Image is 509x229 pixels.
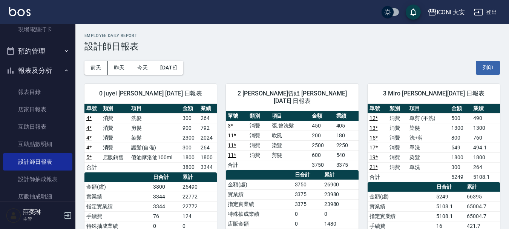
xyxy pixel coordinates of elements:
a: 店家日報表 [3,101,72,118]
td: 實業績 [226,189,293,199]
td: 1800 [471,152,500,162]
td: 2300 [181,133,199,143]
th: 日合計 [151,172,181,182]
td: 300 [181,113,199,123]
th: 單號 [84,104,101,114]
td: 2500 [310,140,334,150]
table: a dense table [84,104,217,172]
td: 494.1 [471,143,500,152]
h3: 設計師日報表 [84,41,500,52]
td: 店販銷售 [101,152,130,162]
td: 1800 [181,152,199,162]
h2: Employee Daily Report [84,33,500,38]
th: 項目 [270,111,310,121]
button: 登出 [471,5,500,19]
td: 染髮 [408,123,449,133]
td: 單剪 (不洗) [408,113,449,123]
td: 剪髮 [129,123,181,133]
td: 合計 [226,160,248,170]
td: 金額(虛) [226,180,293,189]
div: ICONI 大安 [437,8,465,17]
td: 金額(虛) [84,182,151,192]
td: 22772 [181,201,217,211]
td: 消費 [101,143,130,152]
td: 實業績 [368,201,434,211]
td: 0 [293,219,322,229]
th: 類別 [388,104,408,114]
td: 23980 [322,199,359,209]
td: 染髮 [129,133,181,143]
td: 染髮 [408,152,449,162]
td: 護髮(自備) [129,143,181,152]
td: 消費 [248,131,270,140]
td: 5108.1 [434,211,465,221]
th: 金額 [310,111,334,121]
td: 消費 [388,143,408,152]
table: a dense table [368,104,500,182]
th: 項目 [408,104,449,114]
th: 日合計 [293,170,322,180]
td: 792 [199,123,217,133]
th: 類別 [101,104,130,114]
td: 洗+剪 [408,133,449,143]
td: 消費 [101,113,130,123]
td: 5249 [449,172,472,182]
td: 65004.7 [465,201,500,211]
td: 實業績 [84,192,151,201]
th: 單號 [368,104,388,114]
img: Logo [9,7,31,16]
a: 現場電腦打卡 [3,21,72,38]
button: [DATE] [154,61,183,75]
td: 450 [310,121,334,131]
td: 1300 [449,123,472,133]
th: 項目 [129,104,181,114]
td: 消費 [101,123,130,133]
th: 業績 [199,104,217,114]
td: 消費 [388,162,408,172]
td: 124 [181,211,217,221]
td: 23980 [322,189,359,199]
th: 金額 [449,104,472,114]
td: 洗髮 [129,113,181,123]
th: 業績 [471,104,500,114]
td: 3375 [293,199,322,209]
td: 2024 [199,133,217,143]
p: 主管 [23,216,61,223]
td: 5108.1 [434,201,465,211]
td: 0 [293,209,322,219]
td: 3750 [293,180,322,189]
td: 合計 [84,162,101,172]
td: 25490 [181,182,217,192]
td: 3800 [181,162,199,172]
button: 列印 [476,61,500,75]
button: 報表及分析 [3,61,72,80]
td: 剪髮 [270,150,310,160]
td: 300 [181,143,199,152]
td: 66395 [465,192,500,201]
table: a dense table [226,111,358,170]
button: ICONI 大安 [425,5,468,20]
td: 單洗 [408,143,449,152]
td: 1800 [199,152,217,162]
td: 540 [334,150,359,160]
td: 600 [310,150,334,160]
td: 2250 [334,140,359,150]
td: 26900 [322,180,359,189]
td: 1480 [322,219,359,229]
th: 金額 [181,104,199,114]
td: 消費 [248,121,270,131]
td: 優油摩洛油100ml [129,152,181,162]
td: 消費 [388,133,408,143]
a: 互助日報表 [3,118,72,135]
td: 指定實業績 [84,201,151,211]
button: 預約管理 [3,41,72,61]
td: 消費 [248,140,270,150]
td: 單洗 [408,162,449,172]
td: 760 [471,133,500,143]
td: 消費 [388,123,408,133]
td: 264 [199,113,217,123]
td: 264 [471,162,500,172]
td: 合計 [368,172,388,182]
td: 3800 [151,182,181,192]
td: 500 [449,113,472,123]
